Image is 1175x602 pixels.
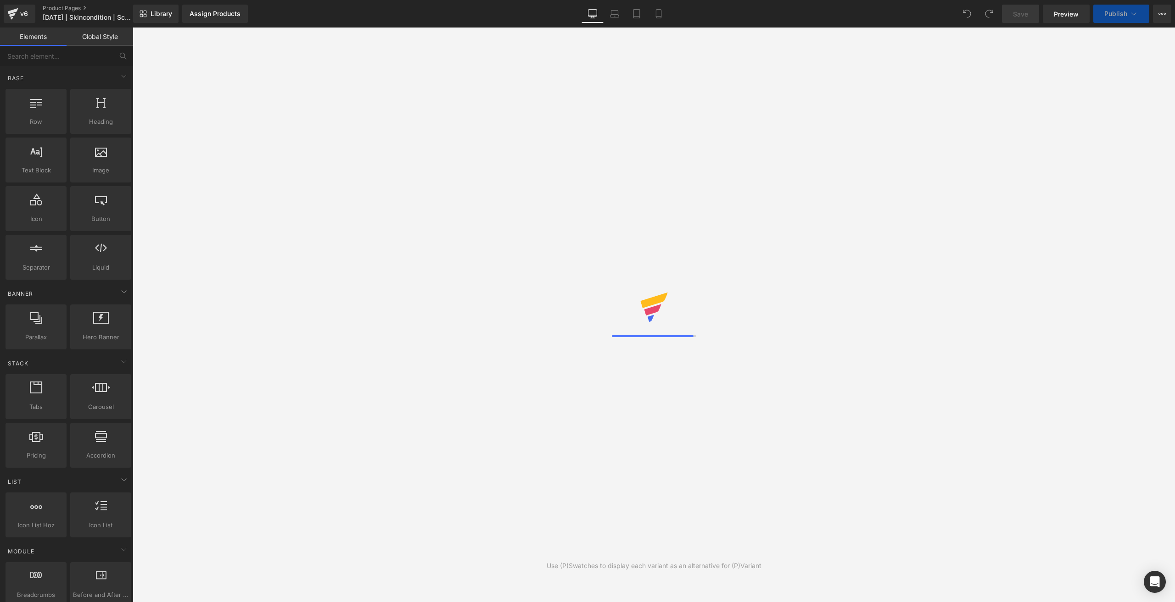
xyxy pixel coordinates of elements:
[7,74,25,83] span: Base
[73,214,129,224] span: Button
[67,28,133,46] a: Global Style
[980,5,998,23] button: Redo
[73,520,129,530] span: Icon List
[1054,9,1079,19] span: Preview
[73,332,129,342] span: Hero Banner
[8,332,64,342] span: Parallax
[582,5,604,23] a: Desktop
[1043,5,1090,23] a: Preview
[8,520,64,530] span: Icon List Hoz
[8,214,64,224] span: Icon
[8,451,64,460] span: Pricing
[1013,9,1028,19] span: Save
[626,5,648,23] a: Tablet
[7,289,34,298] span: Banner
[151,10,172,18] span: Library
[1153,5,1171,23] button: More
[73,402,129,412] span: Carousel
[1104,10,1127,17] span: Publish
[7,477,22,486] span: List
[648,5,670,23] a: Mobile
[73,166,129,175] span: Image
[8,166,64,175] span: Text Block
[8,117,64,127] span: Row
[133,5,179,23] a: New Library
[4,5,35,23] a: v6
[73,590,129,600] span: Before and After Images
[1093,5,1149,23] button: Publish
[7,359,29,368] span: Stack
[604,5,626,23] a: Laptop
[190,10,241,17] div: Assign Products
[958,5,976,23] button: Undo
[7,547,35,556] span: Module
[18,8,30,20] div: v6
[73,451,129,460] span: Accordion
[43,5,148,12] a: Product Pages
[73,117,129,127] span: Heading
[8,590,64,600] span: Breadcrumbs
[73,263,129,272] span: Liquid
[8,402,64,412] span: Tabs
[43,14,131,21] span: [DATE] | Skincondition | Scarcity
[8,263,64,272] span: Separator
[547,561,761,571] div: Use (P)Swatches to display each variant as an alternative for (P)Variant
[1144,571,1166,593] div: Open Intercom Messenger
